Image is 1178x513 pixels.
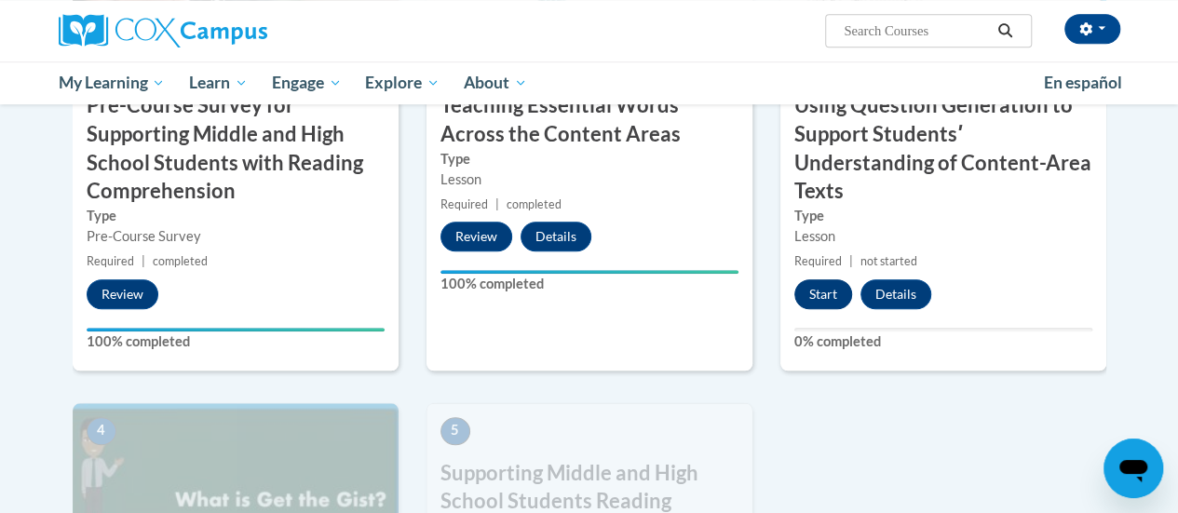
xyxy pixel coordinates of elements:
[794,331,1092,352] label: 0% completed
[842,20,991,42] input: Search Courses
[47,61,178,104] a: My Learning
[452,61,539,104] a: About
[860,254,917,268] span: not started
[440,149,738,169] label: Type
[440,169,738,190] div: Lesson
[58,72,165,94] span: My Learning
[59,14,267,47] img: Cox Campus
[1044,73,1122,92] span: En español
[87,226,385,247] div: Pre-Course Survey
[1064,14,1120,44] button: Account Settings
[45,61,1134,104] div: Main menu
[142,254,145,268] span: |
[427,91,752,149] h3: Teaching Essential Words Across the Content Areas
[87,206,385,226] label: Type
[87,331,385,352] label: 100% completed
[87,279,158,309] button: Review
[991,20,1019,42] button: Search
[272,72,342,94] span: Engage
[794,254,842,268] span: Required
[1104,439,1163,498] iframe: Button to launch messaging window
[495,197,499,211] span: |
[87,417,116,445] span: 4
[260,61,354,104] a: Engage
[87,254,134,268] span: Required
[794,206,1092,226] label: Type
[780,91,1106,206] h3: Using Question Generation to Support Studentsʹ Understanding of Content-Area Texts
[73,91,399,206] h3: Pre-Course Survey for Supporting Middle and High School Students with Reading Comprehension
[440,274,738,294] label: 100% completed
[177,61,260,104] a: Learn
[507,197,562,211] span: completed
[440,222,512,251] button: Review
[1032,63,1134,102] a: En español
[87,328,385,331] div: Your progress
[353,61,452,104] a: Explore
[521,222,591,251] button: Details
[189,72,248,94] span: Learn
[794,226,1092,247] div: Lesson
[794,279,852,309] button: Start
[440,270,738,274] div: Your progress
[365,72,440,94] span: Explore
[153,254,208,268] span: completed
[860,279,931,309] button: Details
[440,417,470,445] span: 5
[440,197,488,211] span: Required
[849,254,853,268] span: |
[464,72,527,94] span: About
[59,14,394,47] a: Cox Campus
